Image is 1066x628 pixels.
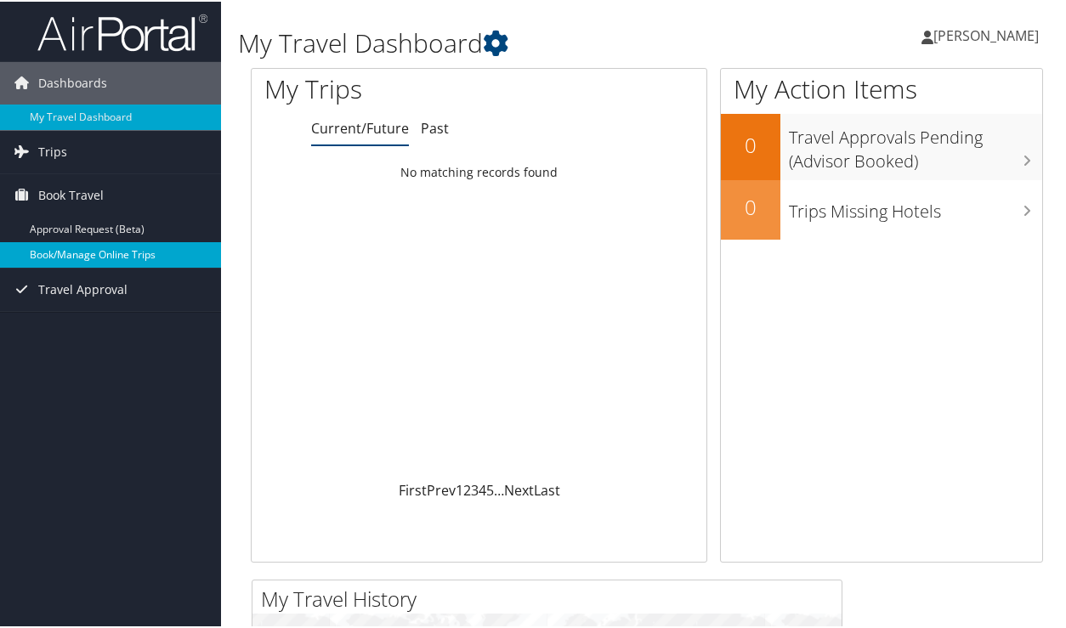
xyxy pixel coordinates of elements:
[721,70,1042,105] h1: My Action Items
[38,267,128,309] span: Travel Approval
[421,117,449,136] a: Past
[479,479,486,498] a: 4
[311,117,409,136] a: Current/Future
[38,60,107,103] span: Dashboards
[933,25,1039,43] span: [PERSON_NAME]
[456,479,463,498] a: 1
[471,479,479,498] a: 3
[921,8,1056,59] a: [PERSON_NAME]
[38,173,104,215] span: Book Travel
[721,178,1042,238] a: 0Trips Missing Hotels
[38,129,67,172] span: Trips
[252,156,706,186] td: No matching records found
[463,479,471,498] a: 2
[427,479,456,498] a: Prev
[534,479,560,498] a: Last
[264,70,504,105] h1: My Trips
[504,479,534,498] a: Next
[721,112,1042,178] a: 0Travel Approvals Pending (Advisor Booked)
[494,479,504,498] span: …
[486,479,494,498] a: 5
[721,191,780,220] h2: 0
[789,116,1042,172] h3: Travel Approvals Pending (Advisor Booked)
[789,190,1042,222] h3: Trips Missing Hotels
[238,24,783,59] h1: My Travel Dashboard
[399,479,427,498] a: First
[721,129,780,158] h2: 0
[261,583,842,612] h2: My Travel History
[37,11,207,51] img: airportal-logo.png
